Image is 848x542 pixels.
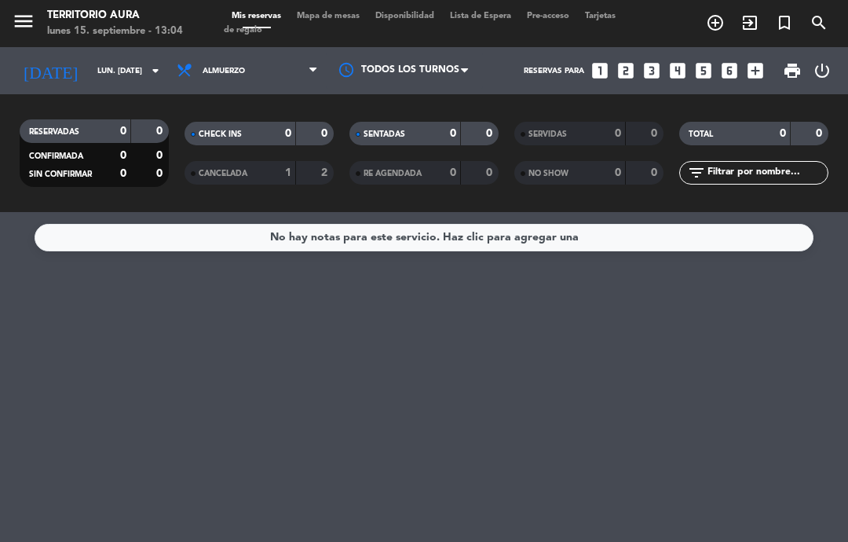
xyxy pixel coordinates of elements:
[740,13,759,32] i: exit_to_app
[285,128,291,139] strong: 0
[364,170,422,178] span: RE AGENDADA
[706,164,828,181] input: Filtrar por nombre...
[199,130,242,138] span: CHECK INS
[486,167,495,178] strong: 0
[29,170,92,178] span: SIN CONFIRMAR
[524,67,584,75] span: Reservas para
[816,128,825,139] strong: 0
[450,167,456,178] strong: 0
[156,126,166,137] strong: 0
[199,170,247,178] span: CANCELADA
[813,61,832,80] i: power_settings_new
[47,8,183,24] div: TERRITORIO AURA
[528,170,568,178] span: NO SHOW
[667,60,688,81] i: looks_4
[120,168,126,179] strong: 0
[780,128,786,139] strong: 0
[808,47,836,94] div: LOG OUT
[270,229,579,247] div: No hay notas para este servicio. Haz clic para agregar una
[706,13,725,32] i: add_circle_outline
[367,12,442,20] span: Disponibilidad
[364,130,405,138] span: SENTADAS
[146,61,165,80] i: arrow_drop_down
[321,128,331,139] strong: 0
[733,9,767,36] span: WALK IN
[29,128,79,136] span: RESERVADAS
[693,60,714,81] i: looks_5
[29,152,83,160] span: CONFIRMADA
[615,167,621,178] strong: 0
[12,9,35,38] button: menu
[616,60,636,81] i: looks_two
[802,9,836,36] span: BUSCAR
[615,128,621,139] strong: 0
[120,150,126,161] strong: 0
[651,167,660,178] strong: 0
[590,60,610,81] i: looks_one
[651,128,660,139] strong: 0
[767,9,802,36] span: Reserva especial
[519,12,577,20] span: Pre-acceso
[641,60,662,81] i: looks_3
[12,54,90,87] i: [DATE]
[698,9,733,36] span: RESERVAR MESA
[528,130,567,138] span: SERVIDAS
[289,12,367,20] span: Mapa de mesas
[810,13,828,32] i: search
[47,24,183,39] div: lunes 15. septiembre - 13:04
[156,150,166,161] strong: 0
[450,128,456,139] strong: 0
[775,13,794,32] i: turned_in_not
[12,9,35,33] i: menu
[120,126,126,137] strong: 0
[689,130,713,138] span: TOTAL
[783,61,802,80] span: print
[224,12,289,20] span: Mis reservas
[156,168,166,179] strong: 0
[486,128,495,139] strong: 0
[321,167,331,178] strong: 2
[687,163,706,182] i: filter_list
[285,167,291,178] strong: 1
[745,60,766,81] i: add_box
[719,60,740,81] i: looks_6
[442,12,519,20] span: Lista de Espera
